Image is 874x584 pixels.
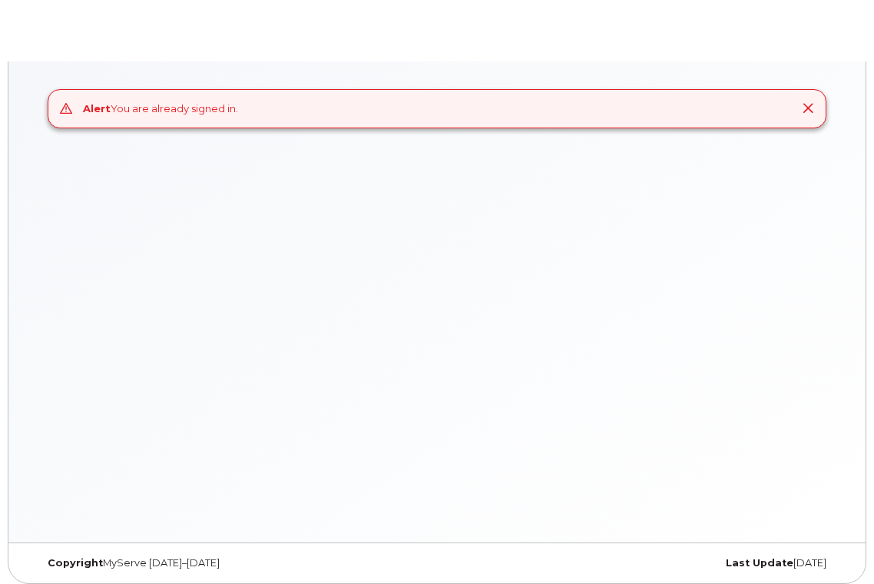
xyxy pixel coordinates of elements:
[437,557,838,569] div: [DATE]
[48,557,103,569] strong: Copyright
[36,557,437,569] div: MyServe [DATE]–[DATE]
[726,557,793,569] strong: Last Update
[83,101,238,116] div: You are already signed in.
[83,102,111,114] strong: Alert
